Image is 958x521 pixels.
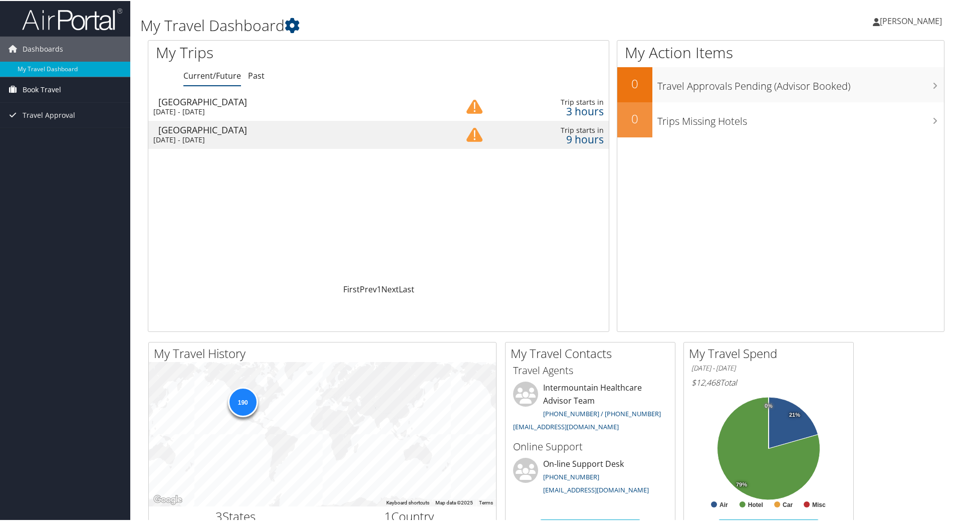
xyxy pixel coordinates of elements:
[789,411,800,417] tspan: 21%
[657,73,944,92] h3: Travel Approvals Pending (Advisor Booked)
[510,125,604,134] div: Trip starts in
[183,69,241,80] a: Current/Future
[510,106,604,115] div: 3 hours
[381,283,399,294] a: Next
[873,5,952,35] a: [PERSON_NAME]
[23,36,63,61] span: Dashboards
[227,386,258,416] div: 190
[153,106,433,115] div: [DATE] - [DATE]
[511,344,675,361] h2: My Travel Contacts
[543,484,649,493] a: [EMAIL_ADDRESS][DOMAIN_NAME]
[23,102,75,127] span: Travel Approval
[736,481,747,487] tspan: 79%
[377,283,381,294] a: 1
[691,376,720,387] span: $12,468
[153,134,433,143] div: [DATE] - [DATE]
[360,283,377,294] a: Prev
[617,66,944,101] a: 0Travel Approvals Pending (Advisor Booked)
[513,421,619,430] a: [EMAIL_ADDRESS][DOMAIN_NAME]
[689,344,853,361] h2: My Travel Spend
[617,41,944,62] h1: My Action Items
[691,363,846,372] h6: [DATE] - [DATE]
[543,471,599,480] a: [PHONE_NUMBER]
[617,74,652,91] h2: 0
[479,499,493,504] a: Terms (opens in new tab)
[248,69,265,80] a: Past
[23,76,61,101] span: Book Travel
[140,14,681,35] h1: My Travel Dashboard
[720,500,728,507] text: Air
[508,381,672,434] li: Intermountain Healthcare Advisor Team
[386,498,429,505] button: Keyboard shortcuts
[617,109,652,126] h2: 0
[617,101,944,136] a: 0Trips Missing Hotels
[156,41,409,62] h1: My Trips
[466,126,483,142] img: alert-flat-solid-caution.png
[151,492,184,505] a: Open this area in Google Maps (opens a new window)
[158,96,438,105] div: [GEOGRAPHIC_DATA]
[154,344,496,361] h2: My Travel History
[691,376,846,387] h6: Total
[151,492,184,505] img: Google
[657,108,944,127] h3: Trips Missing Hotels
[343,283,360,294] a: First
[765,402,773,408] tspan: 0%
[435,499,473,504] span: Map data ©2025
[22,7,122,30] img: airportal-logo.png
[466,98,483,114] img: alert-flat-solid-caution.png
[783,500,793,507] text: Car
[510,97,604,106] div: Trip starts in
[543,408,661,417] a: [PHONE_NUMBER] / [PHONE_NUMBER]
[880,15,942,26] span: [PERSON_NAME]
[508,457,672,498] li: On-line Support Desk
[510,134,604,143] div: 9 hours
[513,363,667,377] h3: Travel Agents
[812,500,826,507] text: Misc
[513,439,667,453] h3: Online Support
[158,124,438,133] div: [GEOGRAPHIC_DATA]
[748,500,763,507] text: Hotel
[399,283,414,294] a: Last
